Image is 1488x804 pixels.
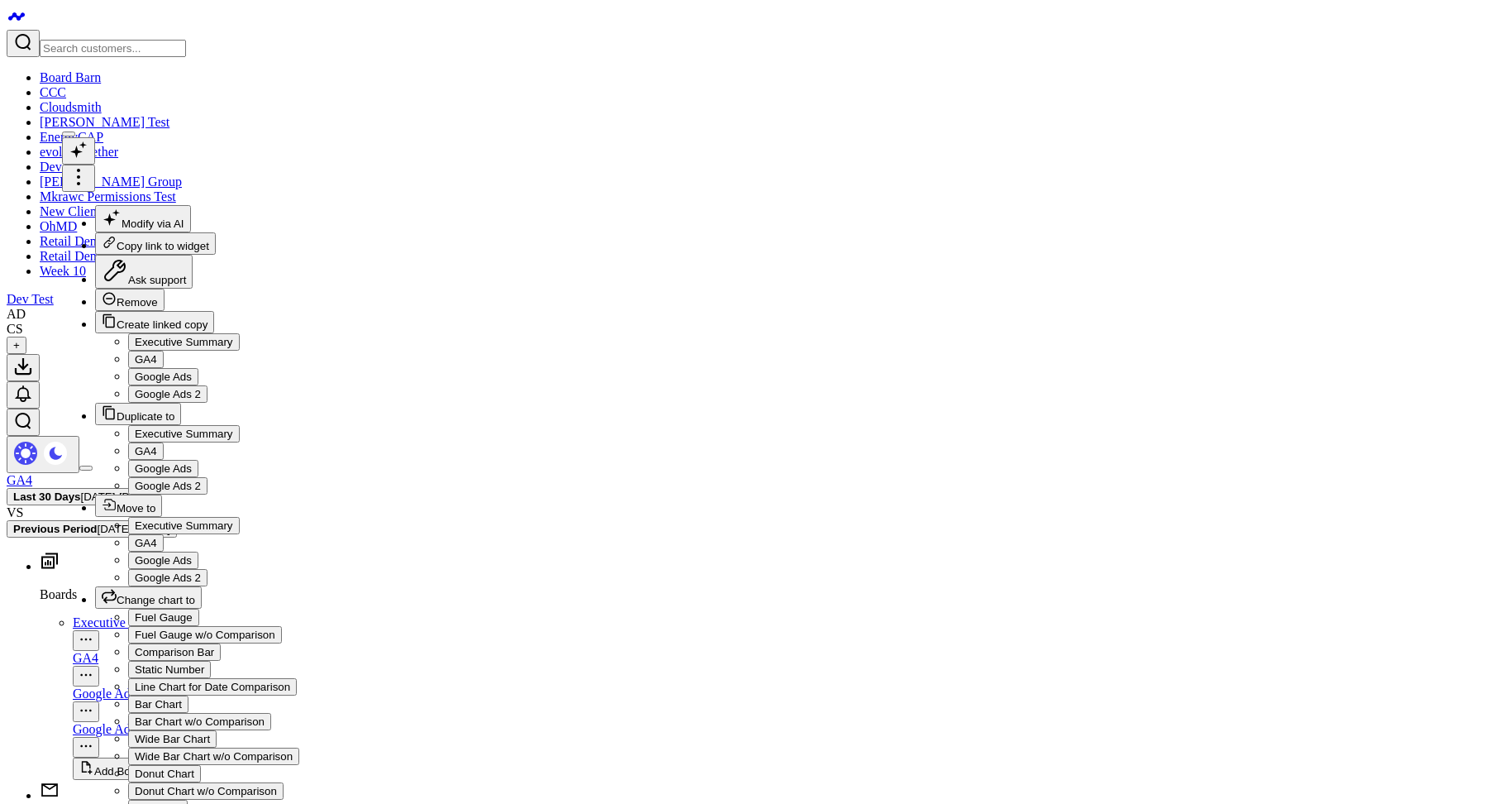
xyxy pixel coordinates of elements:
[128,696,188,713] button: Bar Chart
[40,175,182,189] a: [PERSON_NAME] Group
[128,765,201,782] button: Donut Chart
[13,523,97,535] b: Previous Period
[40,100,102,114] a: Cloudsmith
[40,40,186,57] input: Search customers input
[128,644,221,661] button: Comparison Bar
[7,292,54,306] a: Dev Test
[95,403,181,425] button: Duplicate to
[7,505,1481,520] div: VS
[95,232,216,255] button: Copy link to widget
[40,219,77,233] a: OhMD
[128,713,271,730] button: Bar Chart w/o Comparison
[95,495,162,517] button: Move to
[7,473,32,487] a: GA4
[95,586,202,609] button: Change chart to
[40,115,169,129] a: [PERSON_NAME] Test
[13,491,81,503] b: Last 30 Days
[73,722,1481,737] div: Google Ads 2
[128,385,207,403] button: Google Ads 2
[128,443,164,460] button: GA4
[7,337,26,354] button: +
[128,351,164,368] button: GA4
[128,477,207,495] button: Google Ads 2
[73,615,1481,630] div: Executive Summary
[40,204,146,218] a: New Client Request
[40,249,130,263] a: Retail Demo 824
[128,678,297,696] button: Line Chart for Date Comparison
[128,425,240,443] button: Executive Summary
[7,520,177,538] button: Previous Period[DATE]-[DATE]
[40,160,87,174] a: Dev Test
[40,587,1481,602] p: Boards
[128,333,240,351] button: Executive Summary
[73,651,1481,666] div: GA4
[40,234,107,248] a: Retail Demo
[40,264,86,278] a: Week 10
[95,205,191,232] button: Modify via AI
[95,289,165,311] button: Remove
[128,782,284,800] button: Donut Chart w/o Comparison
[128,748,299,765] button: Wide Bar Chart w/o Comparison
[73,687,1481,720] a: Google AdsOpen board menu
[128,661,211,678] button: Static Number
[73,615,1481,648] a: Executive SummaryOpen board menu
[7,30,40,57] button: Search customers button
[73,687,1481,701] div: Google Ads
[40,145,118,159] a: evolvetogether
[128,730,217,748] button: Wide Bar Chart
[95,255,193,289] button: Ask support
[40,130,103,144] a: EnergyCAP
[128,368,198,385] button: Google Ads
[128,626,282,644] button: Fuel Gauge w/o Comparison
[7,409,40,436] button: Open search
[40,85,66,99] a: CCC
[40,70,101,84] a: Board Barn
[128,534,164,552] button: GA4
[128,552,198,569] button: Google Ads
[95,311,214,333] button: Create linked copy
[40,189,176,203] a: Mkrawc Permissions Test
[7,322,23,337] div: CS
[128,569,207,586] button: Google Ads 2
[73,722,1481,755] a: Google Ads 2Open board menu
[73,651,1481,684] a: GA4Open board menu
[128,609,199,626] button: Fuel Gauge
[128,517,240,534] button: Executive Summary
[128,460,198,477] button: Google Ads
[7,307,26,322] div: AD
[13,339,20,352] span: +
[7,488,160,505] button: Last 30 Days[DATE]-[DATE]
